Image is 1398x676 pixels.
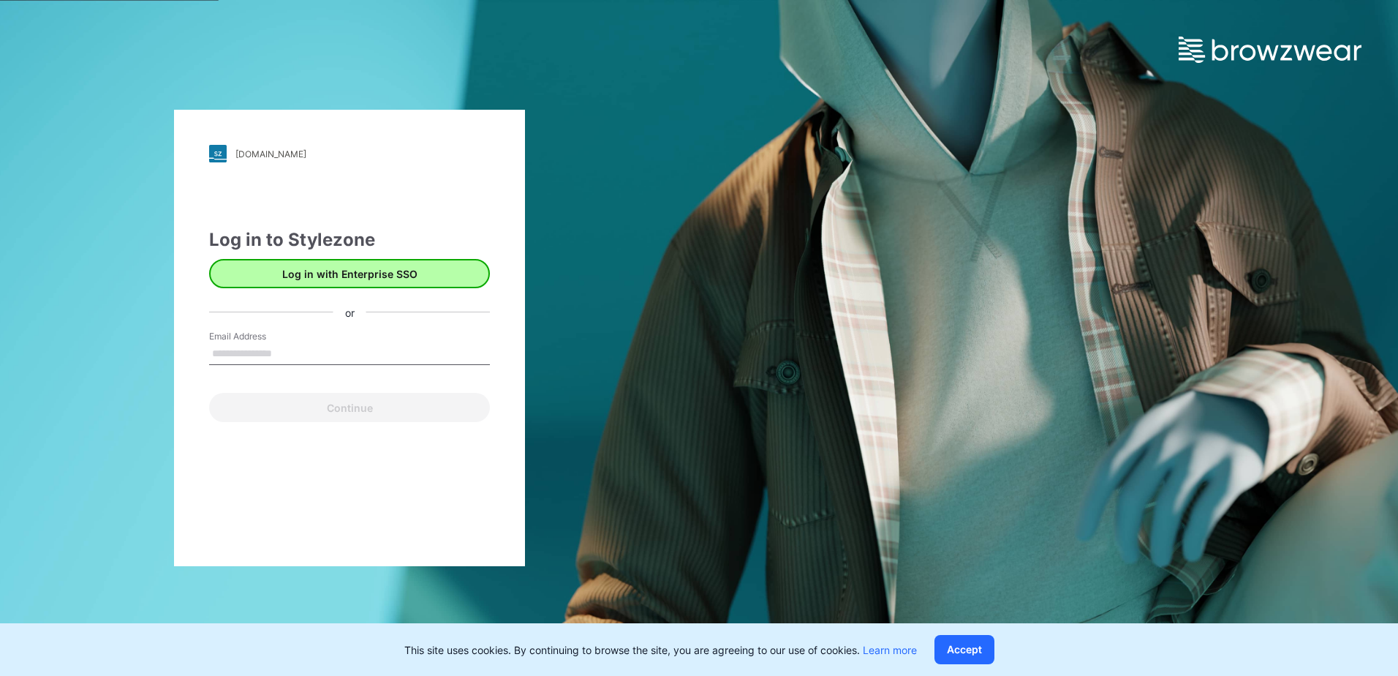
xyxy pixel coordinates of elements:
[404,642,917,658] p: This site uses cookies. By continuing to browse the site, you are agreeing to our use of cookies.
[209,330,311,343] label: Email Address
[209,259,490,288] button: Log in with Enterprise SSO
[235,149,306,159] div: [DOMAIN_NAME]
[209,145,227,162] img: stylezone-logo.562084cfcfab977791bfbf7441f1a819.svg
[863,644,917,656] a: Learn more
[934,635,994,664] button: Accept
[209,227,490,253] div: Log in to Stylezone
[209,145,490,162] a: [DOMAIN_NAME]
[333,304,366,320] div: or
[1179,37,1361,63] img: browzwear-logo.e42bd6dac1945053ebaf764b6aa21510.svg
